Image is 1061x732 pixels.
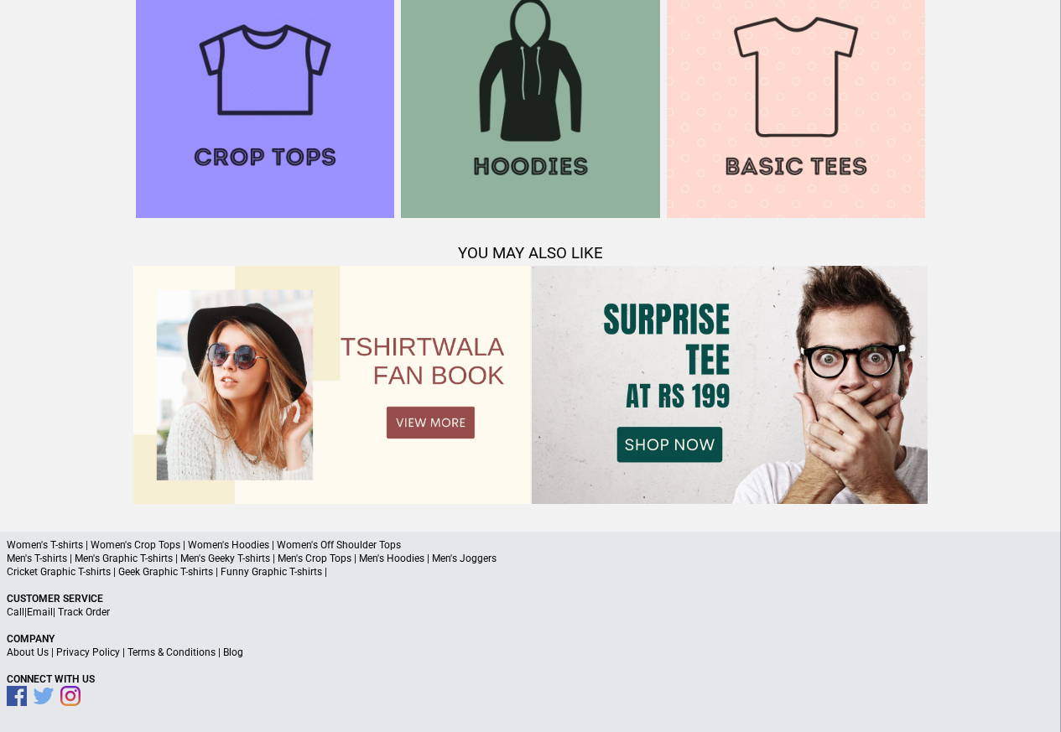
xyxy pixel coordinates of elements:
[458,244,603,262] span: YOU MAY ALSO LIKE
[7,672,1054,686] p: Connect With Us
[7,646,49,658] a: About Us
[7,538,1054,552] p: Women's T-shirts | Women's Crop Tops | Women's Hoodies | Women's Off Shoulder Tops
[27,606,53,618] a: Email
[7,565,1054,579] p: Cricket Graphic T-shirts | Geek Graphic T-shirts | Funny Graphic T-shirts |
[7,632,1054,646] p: Company
[7,605,1054,619] p: | |
[223,646,243,658] a: Blog
[7,646,1054,659] p: | | |
[7,606,24,618] a: Call
[7,592,1054,605] p: Customer Service
[56,646,120,658] a: Privacy Policy
[127,646,216,658] a: Terms & Conditions
[7,552,1054,565] p: Men's T-shirts | Men's Graphic T-shirts | Men's Geeky T-shirts | Men's Crop Tops | Men's Hoodies ...
[58,606,110,618] a: Track Order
